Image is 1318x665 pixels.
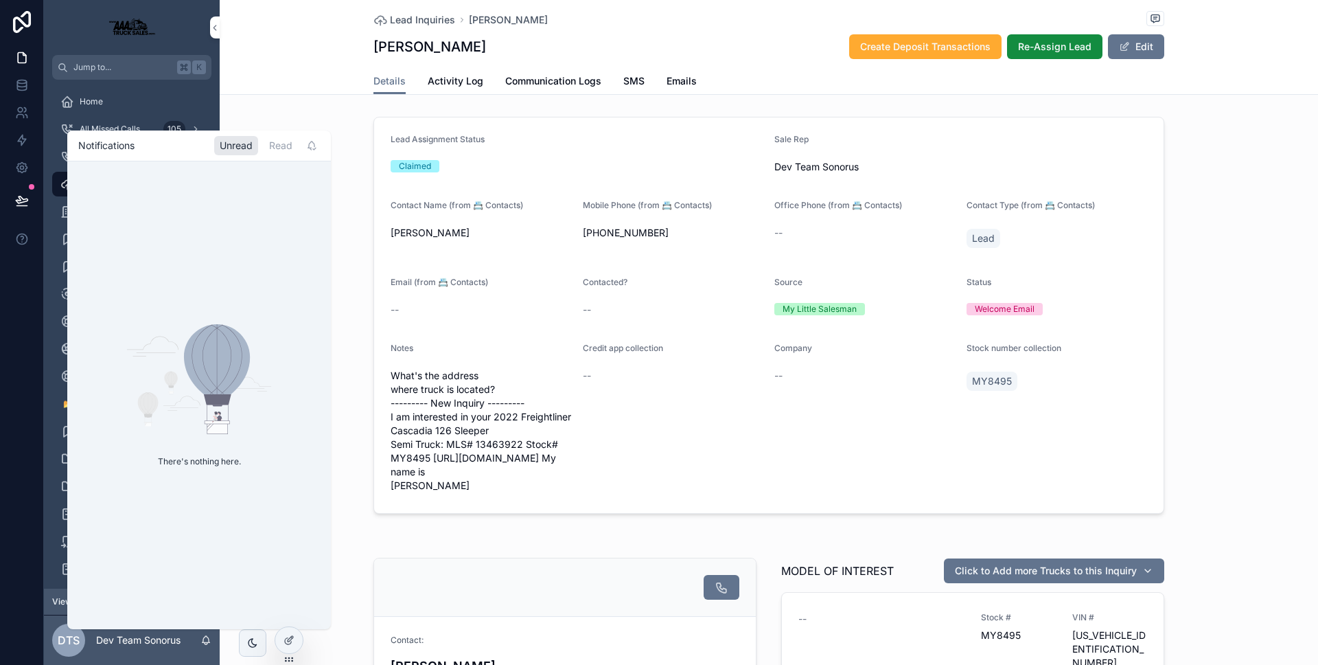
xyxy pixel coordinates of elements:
[391,369,572,493] span: What's the address where truck is located? --------- New Inquiry --------- I am interested in you...
[972,232,995,245] span: Lead
[583,277,627,287] span: Contacted?
[194,62,205,73] span: K
[52,172,211,196] a: Lead Inquiries2,021
[214,136,258,155] div: Unread
[391,303,399,317] span: --
[52,89,211,114] a: Home
[774,226,783,240] span: --
[52,199,211,224] a: Companies
[469,13,548,27] a: [PERSON_NAME]
[147,445,252,478] p: There's nothing here.
[1072,612,1147,623] span: VIN #
[73,62,172,73] span: Jump to...
[52,364,211,389] a: Service Requests
[967,277,991,287] span: Status
[774,200,902,210] span: Office Phone (from 📇 Contacts)
[52,55,211,80] button: Jump to...K
[52,529,211,554] a: Internal Notes Import
[981,612,1056,623] span: Stock #
[52,337,211,361] a: Service2,249
[102,16,162,38] img: App logo
[981,629,1056,642] span: MY8495
[774,277,802,287] span: Source
[774,343,812,353] span: Company
[781,563,894,579] span: MODEL OF INTEREST
[623,74,645,88] span: SMS
[955,564,1137,578] span: Click to Add more Trucks to this Inquiry
[63,398,120,409] span: 📂 Documents
[1018,40,1091,54] span: Re-Assign Lead
[52,447,211,471] a: 👤 AAA Users
[783,303,857,315] div: My Little Salesman
[944,559,1164,583] button: Click to Add more Trucks to this Inquiry
[391,635,424,646] span: Contact:
[80,96,103,107] span: Home
[52,556,211,581] a: 🚛 Inventory2,249
[583,200,712,210] span: Mobile Phone (from 📇 Contacts)
[505,69,601,96] a: Communication Logs
[52,117,211,142] a: All Missed Calls105
[583,226,764,240] span: [PHONE_NUMBER]
[52,419,211,444] a: Serv. Req. Line Items
[967,229,1000,248] a: Lead
[44,80,220,589] div: scrollable content
[391,134,485,144] span: Lead Assignment Status
[428,74,483,88] span: Activity Log
[583,303,591,317] span: --
[58,632,80,649] span: DTS
[373,37,486,56] h1: [PERSON_NAME]
[849,34,1002,59] button: Create Deposit Transactions
[80,124,140,135] span: All Missed Calls
[860,40,991,54] span: Create Deposit Transactions
[52,309,211,334] a: Active Applications
[967,200,1095,210] span: Contact Type (from 📇 Contacts)
[774,160,859,174] span: Dev Team Sonorus
[373,74,406,88] span: Details
[52,596,137,607] span: Viewing as Dev Team
[96,633,181,647] p: Dev Team Sonorus
[1007,34,1102,59] button: Re-Assign Lead
[399,160,431,172] div: Claimed
[52,474,211,499] a: 👥 Duplicate Contacts Matches
[391,226,572,240] span: [PERSON_NAME]
[967,372,1017,391] a: MY8495
[623,69,645,96] a: SMS
[1108,34,1164,59] button: Edit
[967,343,1061,353] span: Stock number collection
[583,369,591,383] span: --
[505,74,601,88] span: Communication Logs
[667,69,697,96] a: Emails
[78,139,135,153] h1: Notifications
[52,282,211,306] a: Credit APP
[391,200,523,210] span: Contact Name (from 📇 Contacts)
[52,144,211,169] a: Contacts
[391,277,488,287] span: Email (from 📇 Contacts)
[428,69,483,96] a: Activity Log
[52,392,211,416] a: 📂 Documents
[667,74,697,88] span: Emails
[264,136,298,155] div: Read
[373,69,406,95] a: Details
[975,303,1034,315] div: Welcome Email
[390,13,455,27] span: Lead Inquiries
[52,227,211,251] a: All Transactions
[52,254,211,279] a: My Transactions9
[774,134,809,144] span: Sale Rep
[52,501,211,526] a: ✈️ Pending Pickup25
[163,121,185,137] div: 105
[774,369,783,383] span: --
[972,374,1012,388] span: MY8495
[373,13,455,27] a: Lead Inquiries
[391,343,413,353] span: Notes
[583,343,663,353] span: Credit app collection
[798,612,807,626] span: --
